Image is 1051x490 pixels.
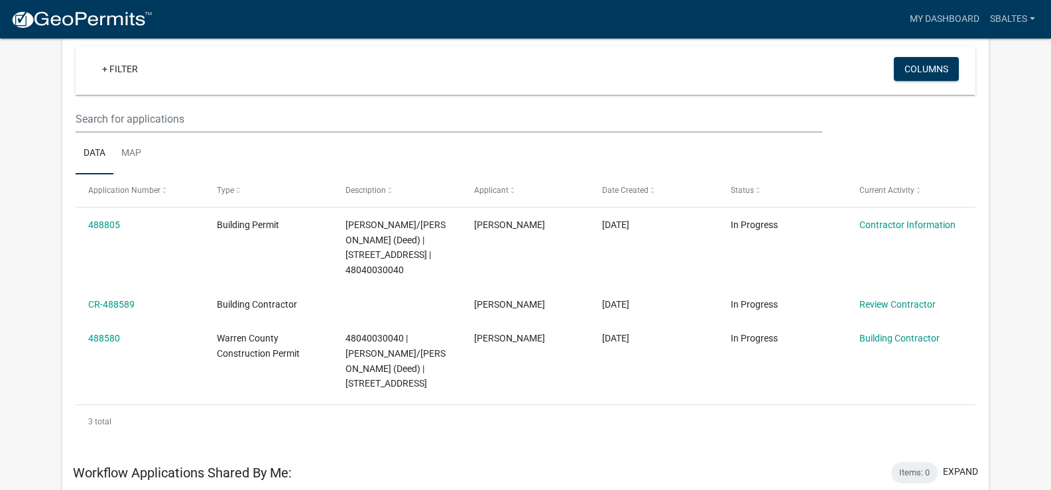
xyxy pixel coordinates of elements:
span: Current Activity [859,186,914,195]
a: Review Contractor [859,299,936,310]
span: 10/06/2025 [602,333,629,343]
div: Items: 0 [891,462,938,483]
span: 10/06/2025 [602,219,629,230]
a: Map [113,133,149,175]
span: Steven Baltes [474,299,545,310]
span: Type [217,186,234,195]
span: Steven Baltes [474,333,545,343]
span: Warren County Construction Permit [217,333,300,359]
a: My Dashboard [904,7,985,32]
a: sbaltes [985,7,1040,32]
datatable-header-cell: Description [333,174,462,206]
a: 488580 [88,333,120,343]
datatable-header-cell: Current Activity [846,174,975,206]
span: Applicant [474,186,509,195]
span: Building Permit [217,219,279,230]
a: Data [76,133,113,175]
h5: Workflow Applications Shared By Me: [73,465,292,481]
span: In Progress [731,219,778,230]
span: CALKINS, PATRICIA K TST/HARRIGAN, CORYANNE TST (Deed) | 1101 N B ST | 48040030040 [345,219,446,275]
span: Status [731,186,754,195]
datatable-header-cell: Applicant [461,174,589,206]
span: Steven Baltes [474,219,545,230]
span: Building Contractor [217,299,297,310]
datatable-header-cell: Date Created [589,174,718,206]
button: Columns [894,57,959,81]
span: 48040030040 | CALKINS, PATRICIA K TST/HARRIGAN, CORYANNE TST (Deed) | 1101 N B ST [345,333,446,389]
datatable-header-cell: Type [204,174,333,206]
div: collapse [62,23,989,452]
span: Description [345,186,386,195]
a: Contractor Information [859,219,956,230]
span: In Progress [731,333,778,343]
datatable-header-cell: Status [718,174,847,206]
div: 3 total [76,405,975,438]
span: Application Number [88,186,160,195]
a: + Filter [92,57,149,81]
input: Search for applications [76,105,822,133]
a: CR-488589 [88,299,135,310]
span: Date Created [602,186,649,195]
a: Building Contractor [859,333,940,343]
a: 488805 [88,219,120,230]
button: expand [943,465,978,479]
datatable-header-cell: Application Number [76,174,204,206]
span: 10/06/2025 [602,299,629,310]
span: In Progress [731,299,778,310]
